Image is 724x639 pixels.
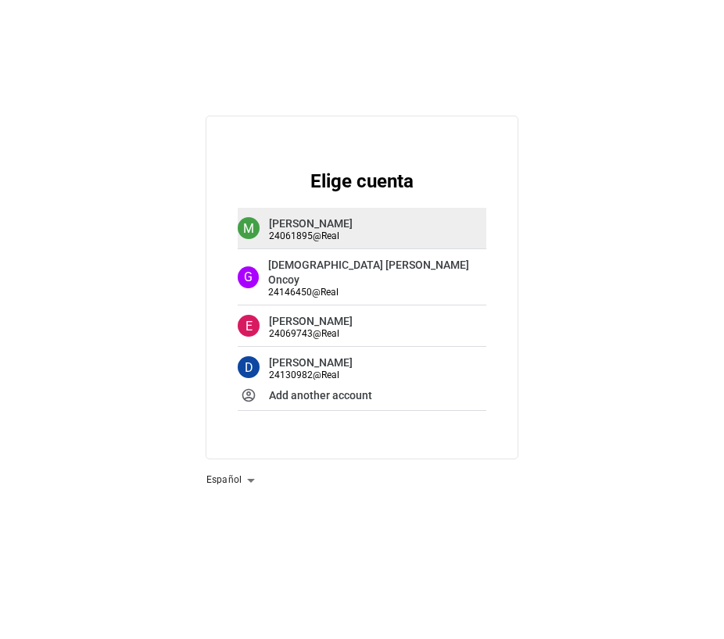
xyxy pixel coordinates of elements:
[269,356,353,369] strong: [PERSON_NAME]
[269,328,353,339] span: 24069743 @ Real
[268,287,486,298] span: 24146450 @ Real
[206,468,260,493] div: Español
[269,315,353,327] strong: [PERSON_NAME]
[269,369,353,380] span: 24130982 @ Real
[238,266,259,288] div: G
[238,315,260,337] div: E
[362,154,363,155] img: ACwAAAAAAQABAAACADs=
[238,170,486,192] h2: Elige cuenta
[238,356,260,378] div: D
[268,259,469,286] strong: [DEMOGRAPHIC_DATA] [PERSON_NAME] Oncoy
[238,217,260,239] div: M
[269,230,353,241] span: 24061895 @ Real
[269,217,353,230] strong: [PERSON_NAME]
[269,389,372,402] strong: Add another account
